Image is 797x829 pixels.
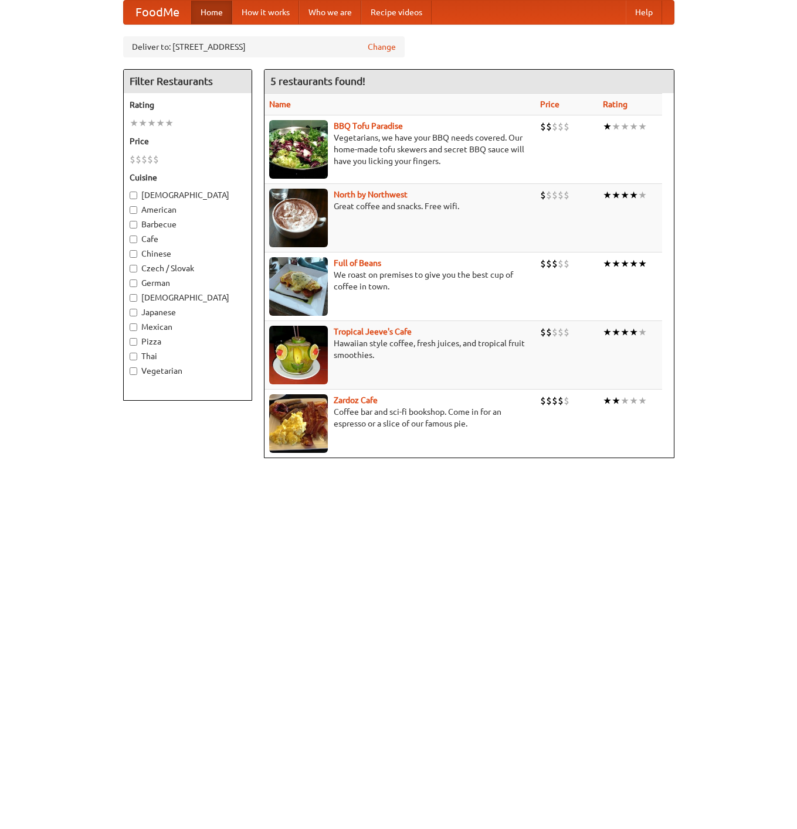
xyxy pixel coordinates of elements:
li: $ [546,189,552,202]
a: Full of Beans [334,258,381,268]
label: [DEMOGRAPHIC_DATA] [130,292,246,303]
li: $ [558,257,564,270]
input: Barbecue [130,221,137,228]
li: ★ [603,394,612,407]
li: ★ [130,117,138,129]
b: BBQ Tofu Paradise [334,121,403,131]
li: ★ [620,326,629,339]
li: ★ [620,120,629,133]
label: Japanese [130,306,246,318]
input: Thai [130,353,137,360]
a: Change [368,41,396,53]
li: ★ [620,257,629,270]
li: $ [546,326,552,339]
a: Rating [603,100,628,109]
label: [DEMOGRAPHIC_DATA] [130,189,246,201]
input: American [130,206,137,214]
li: ★ [612,189,620,202]
label: Chinese [130,248,246,260]
img: zardoz.jpg [269,394,328,453]
b: Tropical Jeeve's Cafe [334,327,412,336]
a: Zardoz Cafe [334,395,378,405]
p: We roast on premises to give you the best cup of coffee in town. [269,269,531,292]
li: $ [153,153,159,166]
li: $ [552,189,558,202]
li: ★ [147,117,156,129]
li: $ [540,394,546,407]
a: FoodMe [124,1,191,24]
a: Help [626,1,662,24]
li: $ [141,153,147,166]
li: $ [564,394,569,407]
h5: Rating [130,99,246,111]
input: Cafe [130,236,137,243]
li: ★ [620,189,629,202]
li: $ [558,189,564,202]
li: $ [552,257,558,270]
label: German [130,277,246,289]
input: German [130,279,137,287]
li: $ [552,120,558,133]
li: ★ [629,257,638,270]
li: ★ [603,120,612,133]
li: ★ [612,120,620,133]
input: [DEMOGRAPHIC_DATA] [130,294,137,302]
img: north.jpg [269,189,328,247]
input: [DEMOGRAPHIC_DATA] [130,192,137,199]
label: Barbecue [130,219,246,230]
li: ★ [603,326,612,339]
li: ★ [629,394,638,407]
li: ★ [629,189,638,202]
li: ★ [612,326,620,339]
li: $ [546,120,552,133]
li: ★ [638,394,647,407]
li: $ [135,153,141,166]
li: ★ [138,117,147,129]
li: $ [540,189,546,202]
input: Japanese [130,309,137,316]
li: $ [558,326,564,339]
li: $ [564,326,569,339]
li: ★ [612,257,620,270]
li: ★ [156,117,165,129]
li: ★ [629,120,638,133]
input: Mexican [130,323,137,331]
ng-pluralize: 5 restaurants found! [270,76,365,87]
label: Thai [130,350,246,362]
input: Pizza [130,338,137,346]
label: Czech / Slovak [130,262,246,274]
label: Mexican [130,321,246,333]
li: ★ [612,394,620,407]
a: Who we are [299,1,361,24]
li: $ [558,394,564,407]
li: $ [546,394,552,407]
li: $ [540,120,546,133]
li: ★ [638,257,647,270]
li: ★ [638,326,647,339]
label: American [130,204,246,216]
li: ★ [620,394,629,407]
li: ★ [165,117,174,129]
li: $ [564,120,569,133]
input: Vegetarian [130,367,137,375]
li: $ [552,326,558,339]
p: Great coffee and snacks. Free wifi. [269,200,531,212]
a: North by Northwest [334,190,408,199]
li: ★ [629,326,638,339]
a: How it works [232,1,299,24]
li: $ [147,153,153,166]
label: Vegetarian [130,365,246,377]
p: Coffee bar and sci-fi bookshop. Come in for an espresso or a slice of our famous pie. [269,406,531,429]
a: Price [540,100,559,109]
label: Pizza [130,336,246,347]
img: beans.jpg [269,257,328,316]
li: $ [558,120,564,133]
p: Vegetarians, we have your BBQ needs covered. Our home-made tofu skewers and secret BBQ sauce will... [269,132,531,167]
li: ★ [638,120,647,133]
input: Czech / Slovak [130,265,137,272]
div: Deliver to: [STREET_ADDRESS] [123,36,405,57]
h4: Filter Restaurants [124,70,252,93]
li: $ [130,153,135,166]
